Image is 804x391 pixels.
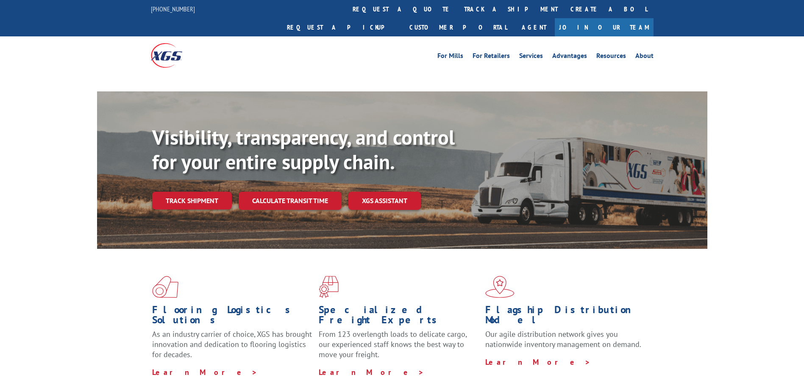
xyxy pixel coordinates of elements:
[239,192,342,210] a: Calculate transit time
[473,52,510,62] a: For Retailers
[437,52,463,62] a: For Mills
[319,367,424,377] a: Learn More >
[281,18,403,36] a: Request a pickup
[152,305,312,329] h1: Flooring Logistics Solutions
[519,52,543,62] a: Services
[151,5,195,13] a: [PHONE_NUMBER]
[485,305,645,329] h1: Flagship Distribution Model
[152,329,312,359] span: As an industry carrier of choice, XGS has brought innovation and dedication to flooring logistics...
[552,52,587,62] a: Advantages
[152,367,258,377] a: Learn More >
[485,357,591,367] a: Learn More >
[485,329,641,349] span: Our agile distribution network gives you nationwide inventory management on demand.
[513,18,555,36] a: Agent
[635,52,654,62] a: About
[152,124,455,175] b: Visibility, transparency, and control for your entire supply chain.
[485,276,515,298] img: xgs-icon-flagship-distribution-model-red
[348,192,421,210] a: XGS ASSISTANT
[319,329,479,367] p: From 123 overlength loads to delicate cargo, our experienced staff knows the best way to move you...
[319,305,479,329] h1: Specialized Freight Experts
[152,192,232,209] a: Track shipment
[403,18,513,36] a: Customer Portal
[319,276,339,298] img: xgs-icon-focused-on-flooring-red
[152,276,178,298] img: xgs-icon-total-supply-chain-intelligence-red
[555,18,654,36] a: Join Our Team
[596,52,626,62] a: Resources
